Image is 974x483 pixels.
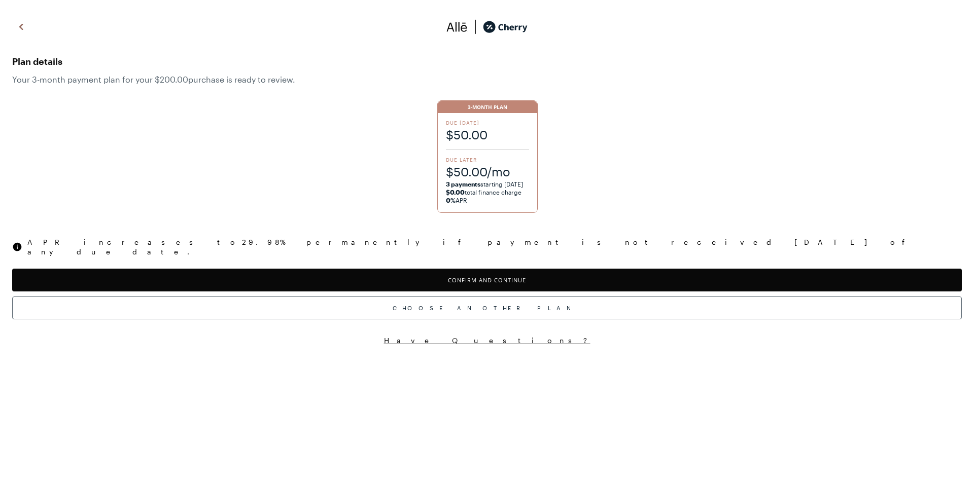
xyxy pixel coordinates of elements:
[446,156,530,163] span: Due Later
[483,19,528,34] img: cherry_black_logo-DrOE_MJI.svg
[446,163,530,180] span: $50.00/mo
[446,19,468,34] img: svg%3e
[12,242,22,252] img: svg%3e
[446,189,465,196] strong: $0.00
[446,126,530,143] span: $50.00
[12,53,962,69] span: Plan details
[446,180,524,188] span: starting [DATE]
[12,336,962,345] button: Have Questions?
[446,189,522,196] span: total finance charge
[15,19,27,34] img: svg%3e
[446,197,467,204] span: APR
[27,237,962,256] span: APR increases to 29.98 % permanently if payment is not received [DATE] of any due date.
[12,269,962,291] button: Confirm and Continue
[446,119,530,126] span: Due [DATE]
[12,75,962,84] span: Your 3 -month payment plan for your $200.00 purchase is ready to review.
[438,101,538,113] div: 3-Month Plan
[12,296,962,319] div: Choose Another Plan
[446,197,456,204] strong: 0%
[468,19,483,34] img: svg%3e
[446,180,481,188] strong: 3 payments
